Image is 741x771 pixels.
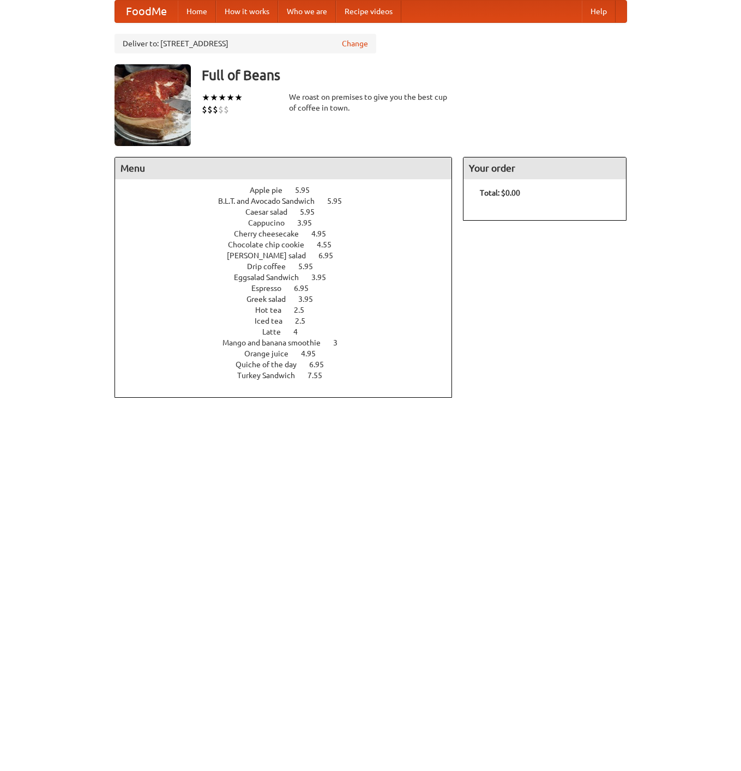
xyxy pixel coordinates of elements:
span: 7.55 [308,371,333,380]
span: B.L.T. and Avocado Sandwich [218,197,326,205]
span: 4.95 [301,349,327,358]
span: 5.95 [298,262,324,271]
a: [PERSON_NAME] salad 6.95 [227,251,353,260]
span: Eggsalad Sandwich [234,273,310,282]
span: 5.95 [327,197,353,205]
div: We roast on premises to give you the best cup of coffee in town. [289,92,453,113]
h4: Your order [463,157,626,179]
a: Turkey Sandwich 7.55 [237,371,342,380]
li: $ [218,104,224,116]
a: Espresso 6.95 [251,284,329,293]
span: 4.95 [311,229,337,238]
span: 3.95 [297,218,323,227]
a: Latte 4 [262,327,318,336]
a: Greek salad 3.95 [246,295,333,303]
a: Home [178,1,216,22]
span: Quiche of the day [236,360,308,369]
span: Drip coffee [247,262,297,271]
span: 5.95 [295,186,321,195]
span: 6.95 [294,284,320,293]
span: 6.95 [318,251,344,260]
li: ★ [210,92,218,104]
li: ★ [202,92,210,104]
span: Latte [262,327,292,336]
a: Iced tea 2.5 [255,317,326,325]
span: 2.5 [294,306,315,314]
a: Change [342,38,368,49]
b: Total: $0.00 [480,189,520,197]
li: $ [207,104,213,116]
span: Greek salad [246,295,297,303]
a: How it works [216,1,278,22]
span: Cherry cheesecake [234,229,310,238]
li: ★ [226,92,234,104]
li: $ [202,104,207,116]
span: 2.5 [295,317,316,325]
a: Eggsalad Sandwich 3.95 [234,273,346,282]
span: 3.95 [311,273,337,282]
a: Apple pie 5.95 [250,186,330,195]
span: Caesar salad [245,208,298,216]
span: Iced tea [255,317,293,325]
li: ★ [234,92,243,104]
h3: Full of Beans [202,64,627,86]
span: Turkey Sandwich [237,371,306,380]
a: Who we are [278,1,336,22]
span: [PERSON_NAME] salad [227,251,317,260]
a: B.L.T. and Avocado Sandwich 5.95 [218,197,362,205]
a: Chocolate chip cookie 4.55 [228,240,352,249]
li: $ [213,104,218,116]
a: Caesar salad 5.95 [245,208,335,216]
span: Cappucino [248,218,296,227]
a: Quiche of the day 6.95 [236,360,344,369]
a: Cherry cheesecake 4.95 [234,229,346,238]
span: 4.55 [317,240,342,249]
a: Mango and banana smoothie 3 [222,338,358,347]
span: Espresso [251,284,292,293]
a: Recipe videos [336,1,401,22]
div: Deliver to: [STREET_ADDRESS] [115,34,376,53]
a: Orange juice 4.95 [244,349,336,358]
span: 6.95 [309,360,335,369]
span: 5.95 [300,208,326,216]
a: Hot tea 2.5 [255,306,324,314]
span: Orange juice [244,349,299,358]
span: 4 [293,327,309,336]
span: 3.95 [298,295,324,303]
li: $ [224,104,229,116]
a: Help [582,1,616,22]
a: Cappucino 3.95 [248,218,332,227]
img: angular.jpg [115,64,191,146]
li: ★ [218,92,226,104]
span: Chocolate chip cookie [228,240,315,249]
a: Drip coffee 5.95 [247,262,333,271]
span: Hot tea [255,306,292,314]
h4: Menu [115,157,452,179]
span: 3 [333,338,348,347]
span: Apple pie [250,186,293,195]
span: Mango and banana smoothie [222,338,332,347]
a: FoodMe [115,1,178,22]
